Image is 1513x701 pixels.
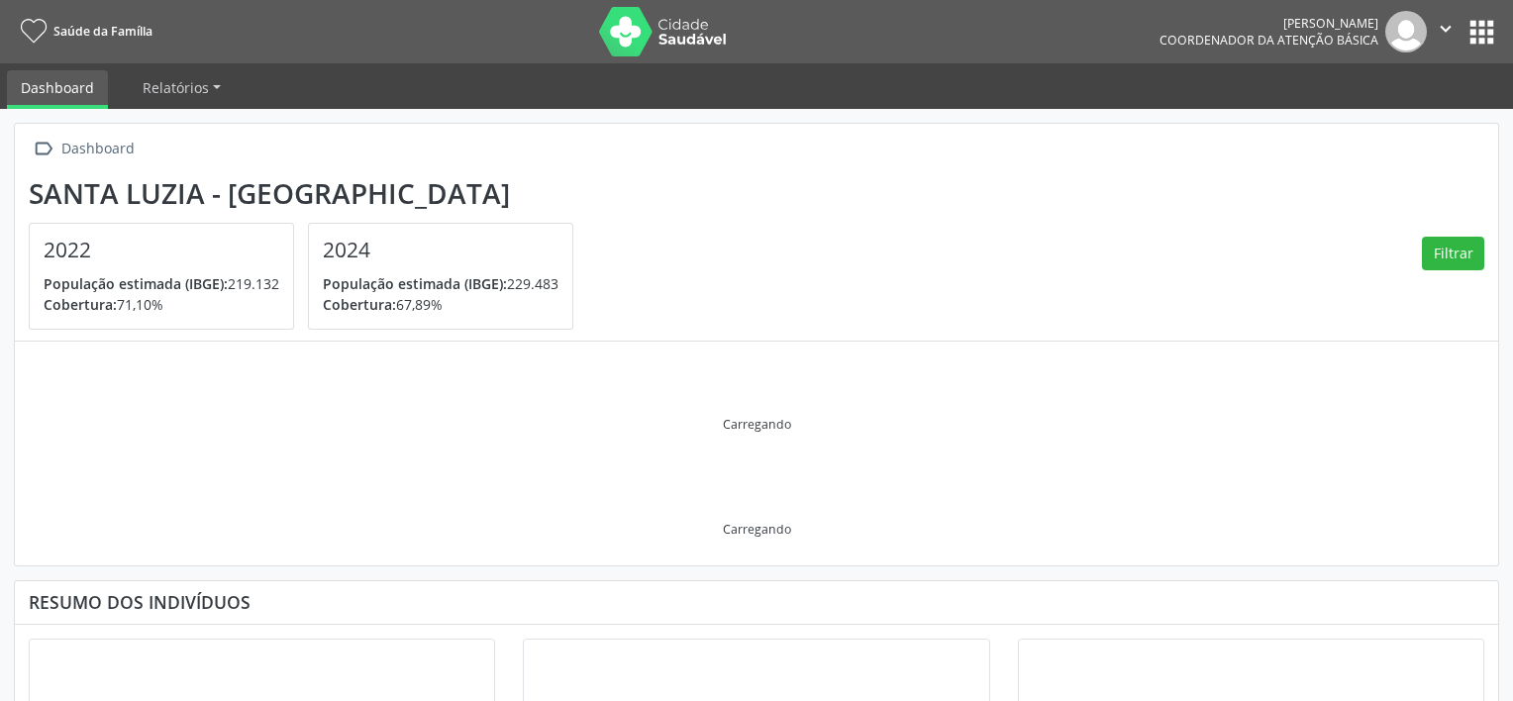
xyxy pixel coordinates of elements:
a: Relatórios [129,70,235,105]
div: Santa Luzia - [GEOGRAPHIC_DATA] [29,177,587,210]
span: População estimada (IBGE): [44,274,228,293]
button: Filtrar [1422,237,1484,270]
p: 71,10% [44,294,279,315]
div: Carregando [723,416,791,433]
i:  [29,135,57,163]
p: 229.483 [323,273,558,294]
span: População estimada (IBGE): [323,274,507,293]
button:  [1427,11,1464,52]
a:  Dashboard [29,135,138,163]
button: apps [1464,15,1499,50]
h4: 2024 [323,238,558,262]
h4: 2022 [44,238,279,262]
div: [PERSON_NAME] [1160,15,1378,32]
div: Carregando [723,521,791,538]
span: Cobertura: [323,295,396,314]
span: Cobertura: [44,295,117,314]
img: img [1385,11,1427,52]
div: Resumo dos indivíduos [29,591,1484,613]
p: 219.132 [44,273,279,294]
a: Saúde da Família [14,15,152,48]
span: Relatórios [143,78,209,97]
i:  [1435,18,1457,40]
span: Coordenador da Atenção Básica [1160,32,1378,49]
span: Saúde da Família [53,23,152,40]
a: Dashboard [7,70,108,109]
p: 67,89% [323,294,558,315]
div: Dashboard [57,135,138,163]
